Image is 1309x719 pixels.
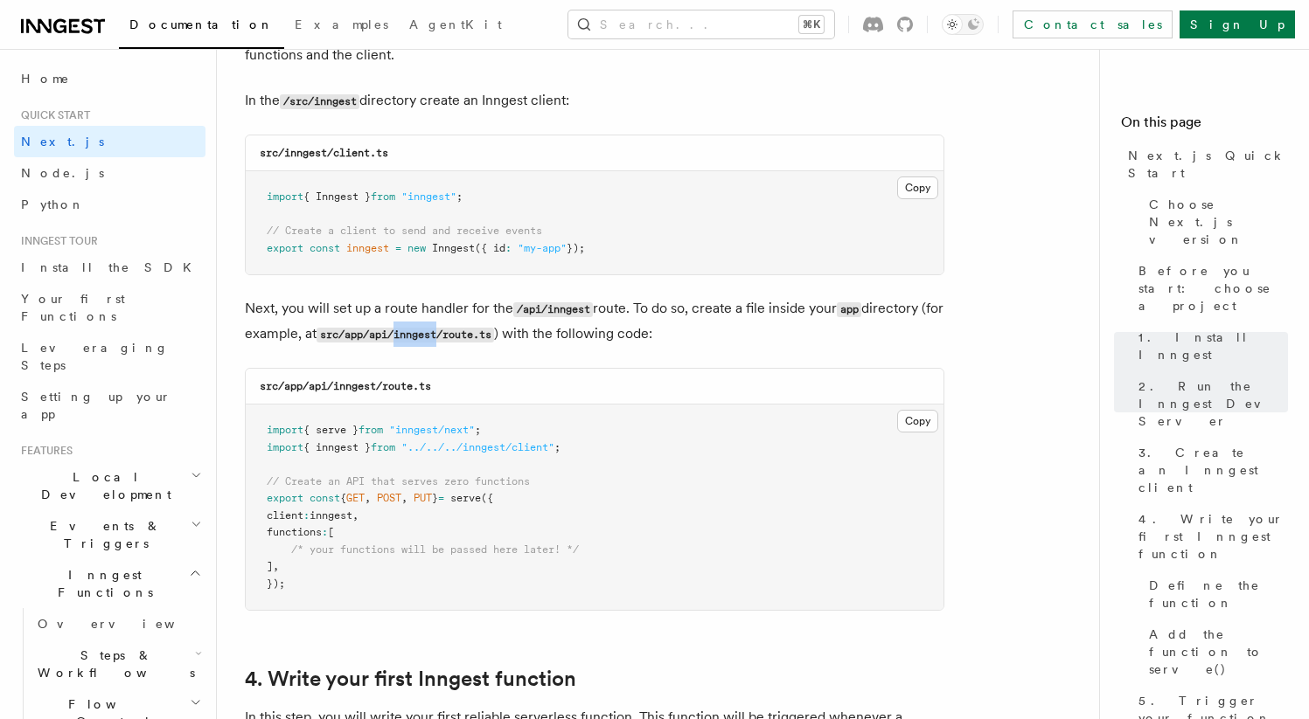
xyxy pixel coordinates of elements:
a: Define the function [1142,570,1288,619]
span: "my-app" [518,242,567,254]
span: 1. Install Inngest [1138,328,1288,363]
span: Choose Next.js version [1149,196,1288,248]
a: Leveraging Steps [14,332,205,381]
span: from [371,190,395,203]
span: { Inngest } [303,190,371,203]
span: 2. Run the Inngest Dev Server [1138,377,1288,430]
span: { serve } [303,424,359,436]
h4: On this page [1121,112,1288,140]
span: Before you start: choose a project [1138,262,1288,315]
span: inngest [346,242,389,254]
a: Overview [31,608,205,639]
span: const [310,242,340,254]
span: 3. Create an Inngest client [1138,444,1288,496]
code: src/inngest/client.ts [260,147,388,159]
span: "../../../inngest/client" [401,441,554,453]
span: }); [267,577,285,590]
span: , [401,492,407,504]
a: Contact sales [1013,10,1173,38]
span: import [267,424,303,436]
span: Inngest [432,242,475,254]
span: = [438,492,444,504]
button: Events & Triggers [14,510,205,559]
a: Next.js [14,126,205,157]
span: from [359,424,383,436]
span: : [322,526,328,538]
span: serve [450,492,481,504]
span: = [395,242,401,254]
code: /src/inngest [280,94,359,109]
a: 2. Run the Inngest Dev Server [1131,370,1288,437]
span: Overview [38,617,218,631]
span: }); [567,242,585,254]
span: Inngest tour [14,234,98,248]
button: Local Development [14,461,205,510]
a: Documentation [119,5,284,49]
span: /* your functions will be passed here later! */ [291,543,579,556]
span: Features [14,444,73,458]
p: In the directory create an Inngest client: [245,88,944,114]
span: } [432,492,438,504]
a: Install the SDK [14,252,205,283]
span: GET [346,492,365,504]
span: Events & Triggers [14,517,191,552]
a: Your first Functions [14,283,205,332]
a: Next.js Quick Start [1121,140,1288,189]
span: Leveraging Steps [21,341,169,372]
a: Add the function to serve() [1142,619,1288,685]
a: 4. Write your first Inngest function [1131,503,1288,570]
span: POST [377,492,401,504]
button: Copy [897,176,938,199]
span: functions [267,526,322,538]
span: Quick start [14,108,90,122]
span: Local Development [14,468,191,503]
span: ; [475,424,481,436]
code: src/app/api/inngest/route.ts [260,380,431,392]
span: AgentKit [409,17,502,31]
span: , [352,509,359,522]
a: Before you start: choose a project [1131,255,1288,321]
a: Examples [284,5,399,47]
span: Next.js [21,135,104,149]
span: : [505,242,512,254]
span: "inngest" [401,190,456,203]
span: Inngest Functions [14,566,189,601]
span: from [371,441,395,453]
span: PUT [414,492,432,504]
button: Copy [897,410,938,432]
span: inngest [310,509,352,522]
span: , [365,492,371,504]
span: new [407,242,426,254]
code: /api/inngest [513,302,593,317]
a: Setting up your app [14,381,205,430]
a: 4. Write your first Inngest function [245,667,576,691]
span: "inngest/next" [389,424,475,436]
span: Your first Functions [21,292,125,323]
span: ({ [481,492,493,504]
a: 1. Install Inngest [1131,321,1288,370]
a: Choose Next.js version [1142,189,1288,255]
span: Install the SDK [21,260,202,274]
span: import [267,190,303,203]
button: Toggle dark mode [942,14,984,35]
code: src/app/api/inngest/route.ts [317,328,494,342]
span: , [273,560,279,572]
span: import [267,441,303,453]
span: Next.js Quick Start [1128,147,1288,182]
span: { inngest } [303,441,371,453]
span: Home [21,70,70,87]
span: Add the function to serve() [1149,626,1288,678]
a: 3. Create an Inngest client [1131,437,1288,503]
span: ; [554,441,561,453]
kbd: ⌘K [799,16,824,33]
a: Home [14,63,205,94]
span: Node.js [21,166,104,180]
button: Search...⌘K [568,10,834,38]
span: export [267,492,303,504]
a: AgentKit [399,5,512,47]
span: Steps & Workflows [31,646,195,681]
span: // Create an API that serves zero functions [267,475,530,487]
span: Examples [295,17,388,31]
a: Sign Up [1180,10,1295,38]
span: Define the function [1149,577,1288,612]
